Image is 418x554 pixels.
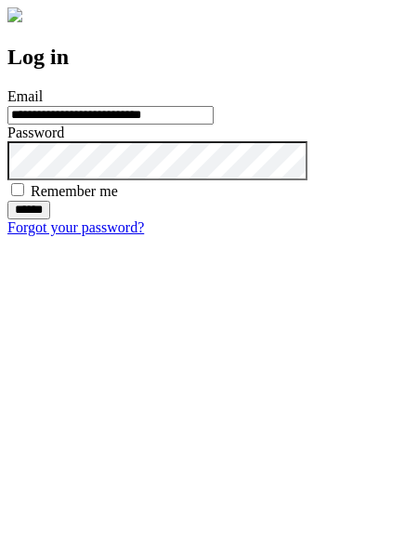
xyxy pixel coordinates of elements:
label: Remember me [31,183,118,199]
img: logo-4e3dc11c47720685a147b03b5a06dd966a58ff35d612b21f08c02c0306f2b779.png [7,7,22,22]
label: Password [7,125,64,140]
h2: Log in [7,45,411,70]
a: Forgot your password? [7,219,144,235]
label: Email [7,88,43,104]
